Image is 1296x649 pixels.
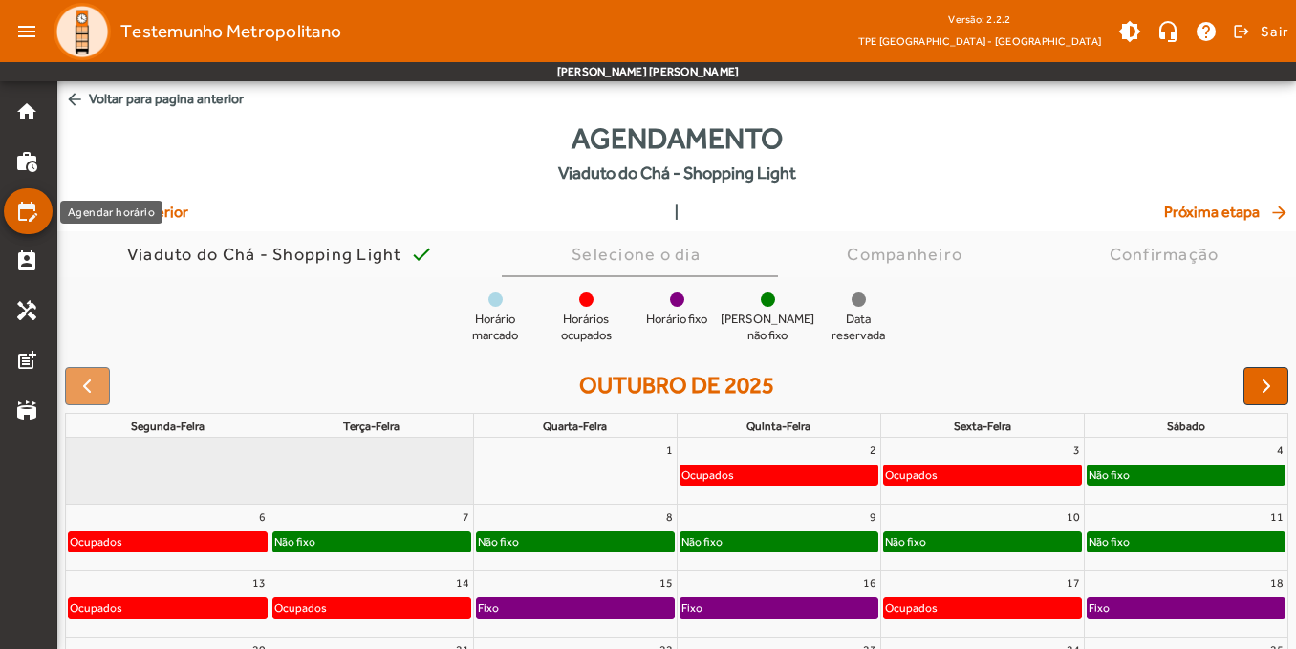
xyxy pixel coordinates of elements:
[15,299,38,322] mat-icon: handyman
[457,312,533,344] span: Horário marcado
[1266,505,1287,530] a: 11 de outubro de 2025
[1063,505,1084,530] a: 10 de outubro de 2025
[1069,438,1084,463] a: 3 de outubro de 2025
[950,416,1015,437] a: sexta-feira
[677,438,880,504] td: 2 de outubro de 2025
[859,571,880,595] a: 16 de outubro de 2025
[884,532,927,552] div: Não fixo
[273,532,316,552] div: Não fixo
[255,505,270,530] a: 6 de outubro de 2025
[473,438,677,504] td: 1 de outubro de 2025
[15,399,38,422] mat-icon: stadium
[15,100,38,123] mat-icon: home
[15,349,38,372] mat-icon: post_add
[127,416,208,437] a: segunda-feira
[473,504,677,571] td: 8 de outubro de 2025
[66,504,270,571] td: 6 de outubro de 2025
[1266,571,1287,595] a: 18 de outubro de 2025
[858,8,1101,32] div: Versão: 2.2.2
[579,372,774,400] h2: outubro de 2025
[675,201,679,224] span: |
[15,200,38,223] mat-icon: edit_calendar
[884,598,939,617] div: Ocupados
[66,571,270,638] td: 13 de outubro de 2025
[127,245,410,264] div: Viaduto do Chá - Shopping Light
[662,505,677,530] a: 8 de outubro de 2025
[1084,571,1287,638] td: 18 de outubro de 2025
[680,598,703,617] div: Fixo
[270,504,473,571] td: 7 de outubro de 2025
[677,571,880,638] td: 16 de outubro de 2025
[60,201,162,224] div: Agendar horário
[248,571,270,595] a: 13 de outubro de 2025
[572,245,708,264] div: Selecione o dia
[1110,245,1227,264] div: Confirmação
[1163,416,1209,437] a: sábado
[477,532,520,552] div: Não fixo
[1088,532,1131,552] div: Não fixo
[548,312,624,344] span: Horários ocupados
[473,571,677,638] td: 15 de outubro de 2025
[120,16,341,47] span: Testemunho Metropolitano
[270,571,473,638] td: 14 de outubro de 2025
[662,438,677,463] a: 1 de outubro de 2025
[57,81,1296,117] span: Voltar para pagina anterior
[65,90,84,109] mat-icon: arrow_back
[1063,571,1084,595] a: 17 de outubro de 2025
[452,571,473,595] a: 14 de outubro de 2025
[880,571,1084,638] td: 17 de outubro de 2025
[477,598,500,617] div: Fixo
[880,438,1084,504] td: 3 de outubro de 2025
[677,504,880,571] td: 9 de outubro de 2025
[1088,465,1131,485] div: Não fixo
[1230,17,1288,46] button: Sair
[646,312,707,328] span: Horário fixo
[572,117,783,160] span: Agendamento
[15,249,38,272] mat-icon: perm_contact_calendar
[866,505,880,530] a: 9 de outubro de 2025
[680,465,735,485] div: Ocupados
[743,416,814,437] a: quinta-feira
[1088,598,1111,617] div: Fixo
[1084,438,1287,504] td: 4 de outubro de 2025
[656,571,677,595] a: 15 de outubro de 2025
[1269,203,1292,222] mat-icon: arrow_forward
[8,12,46,51] mat-icon: menu
[1273,438,1287,463] a: 4 de outubro de 2025
[273,598,328,617] div: Ocupados
[15,150,38,173] mat-icon: work_history
[69,532,123,552] div: Ocupados
[884,465,939,485] div: Ocupados
[339,416,403,437] a: terça-feira
[721,312,814,344] span: [PERSON_NAME] não fixo
[847,245,970,264] div: Companheiro
[880,504,1084,571] td: 10 de outubro de 2025
[46,3,341,60] a: Testemunho Metropolitano
[69,598,123,617] div: Ocupados
[410,243,433,266] mat-icon: check
[680,532,724,552] div: Não fixo
[539,416,611,437] a: quarta-feira
[459,505,473,530] a: 7 de outubro de 2025
[858,32,1101,51] span: TPE [GEOGRAPHIC_DATA] - [GEOGRAPHIC_DATA]
[820,312,896,344] span: Data reservada
[1261,16,1288,47] span: Sair
[866,438,880,463] a: 2 de outubro de 2025
[558,160,796,185] span: Viaduto do Chá - Shopping Light
[1164,201,1292,224] span: Próxima etapa
[1084,504,1287,571] td: 11 de outubro de 2025
[54,3,111,60] img: Logo TPE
